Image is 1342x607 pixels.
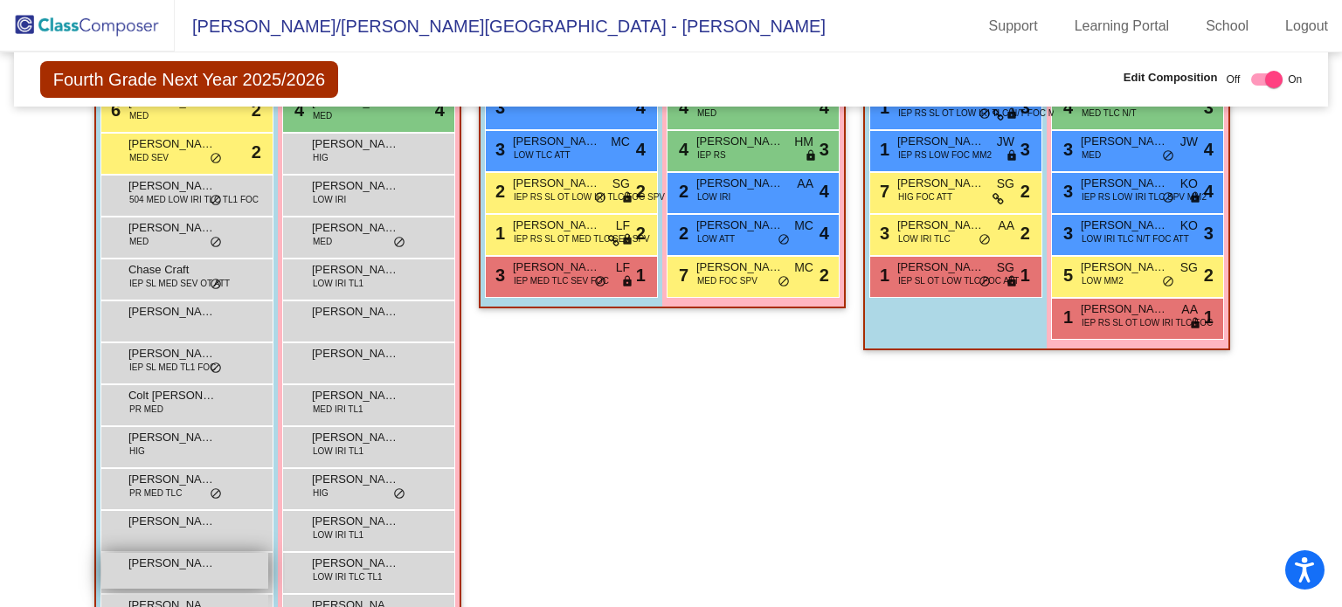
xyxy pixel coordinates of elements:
span: IEP SL MED TL1 FOC [129,361,216,374]
span: 3 [1059,224,1073,243]
span: HIG [313,486,329,500]
span: [PERSON_NAME] [312,303,399,321]
span: LOW IRI TL1 [313,277,363,290]
span: MED [313,235,332,248]
span: SG [612,175,630,193]
span: [PERSON_NAME] [312,513,399,530]
span: On [1288,72,1302,87]
span: 5 [1059,266,1073,285]
span: [PERSON_NAME] [312,345,399,362]
span: [PERSON_NAME] [897,175,985,192]
span: [PERSON_NAME] [312,177,399,195]
span: 504 MED LOW IRI TLC TL1 FOC [129,193,259,206]
span: do_not_disturb_alt [778,275,790,289]
span: do_not_disturb_alt [210,152,222,166]
span: 2 [1020,220,1030,246]
span: [PERSON_NAME] [312,219,399,237]
span: Off [1226,72,1240,87]
span: 2 [674,224,688,243]
span: [PERSON_NAME] [696,175,784,192]
a: Logout [1271,12,1342,40]
span: LOW IRI TL1 [313,528,363,541]
span: do_not_disturb_alt [1162,191,1174,205]
span: lock [805,149,817,163]
span: 4 [674,98,688,117]
span: do_not_disturb_alt [210,278,222,292]
span: 2 [636,220,646,246]
span: MED [129,109,149,122]
span: 3 [875,224,889,243]
a: Support [975,12,1052,40]
span: AA [797,175,813,193]
span: [PERSON_NAME] [128,555,216,572]
span: 4 [636,94,646,121]
span: 7 [674,266,688,285]
span: Chase Craft [128,261,216,279]
span: 1 [875,140,889,159]
span: 4 [1059,98,1073,117]
span: HIG FOC ATT [898,190,952,203]
span: Colt [PERSON_NAME] [128,387,216,404]
span: SG [997,175,1014,193]
span: do_not_disturb_alt [1162,149,1174,163]
span: PR MED TLC [129,486,182,500]
span: IEP SL MED SEV OT ATT [129,277,230,290]
span: 2 [491,182,505,201]
span: [PERSON_NAME] [1081,217,1168,234]
span: AA [998,217,1014,235]
span: do_not_disturb_alt [393,236,405,250]
span: [PERSON_NAME] [312,429,399,446]
span: LOW IRI [313,193,346,206]
span: 4 [674,140,688,159]
span: [PERSON_NAME] [897,217,985,234]
span: MED [697,107,716,120]
span: IEP SL OT LOW TLC FOC ATT [898,274,1019,287]
span: [PERSON_NAME] [128,135,216,153]
span: 4 [820,178,829,204]
span: LOW IRI TLC [898,232,951,245]
span: lock [1006,275,1018,289]
span: do_not_disturb_alt [594,275,606,289]
span: 1 [875,98,889,117]
span: LOW IRI TL1 [313,445,363,458]
span: SG [1180,259,1198,277]
span: 4 [636,136,646,162]
span: [PERSON_NAME] [513,133,600,150]
span: 7 [875,182,889,201]
span: do_not_disturb_alt [393,487,405,501]
span: [PERSON_NAME] [897,259,985,276]
span: 3 [491,98,505,117]
span: 1 [491,224,505,243]
span: IEP RS [697,148,726,162]
span: [PERSON_NAME] [128,303,216,321]
span: HIG [129,445,145,458]
span: 2 [1020,178,1030,204]
span: MC [794,217,813,235]
span: [PERSON_NAME] [128,177,216,195]
span: do_not_disturb_alt [210,362,222,376]
span: KO [1180,217,1198,235]
span: [PERSON_NAME] [1081,133,1168,150]
span: 3 [1020,136,1030,162]
span: [PERSON_NAME] [696,259,784,276]
span: 3 [820,136,829,162]
span: do_not_disturb_alt [210,194,222,208]
span: [PERSON_NAME] [312,135,399,153]
span: [PERSON_NAME] [312,387,399,404]
span: MC [794,259,813,277]
span: [PERSON_NAME]/[PERSON_NAME][GEOGRAPHIC_DATA] - [PERSON_NAME] [175,12,826,40]
span: PR MED [129,403,163,416]
span: IEP RS SL OT LOW IRI TLC FOC [1082,316,1213,329]
span: HM [794,133,813,151]
span: 1 [1020,262,1030,288]
span: [PERSON_NAME] [312,261,399,279]
span: MED IRI TL1 [313,403,363,416]
span: do_not_disturb_alt [778,233,790,247]
span: [PERSON_NAME] [513,259,600,276]
span: 4 [1204,178,1214,204]
span: IEP RS LOW FOC MM2 [898,148,992,162]
span: MED TLC N/T [1082,107,1137,120]
span: LOW IRI [697,190,730,203]
span: do_not_disturb_alt [979,233,991,247]
span: do_not_disturb_alt [210,236,222,250]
